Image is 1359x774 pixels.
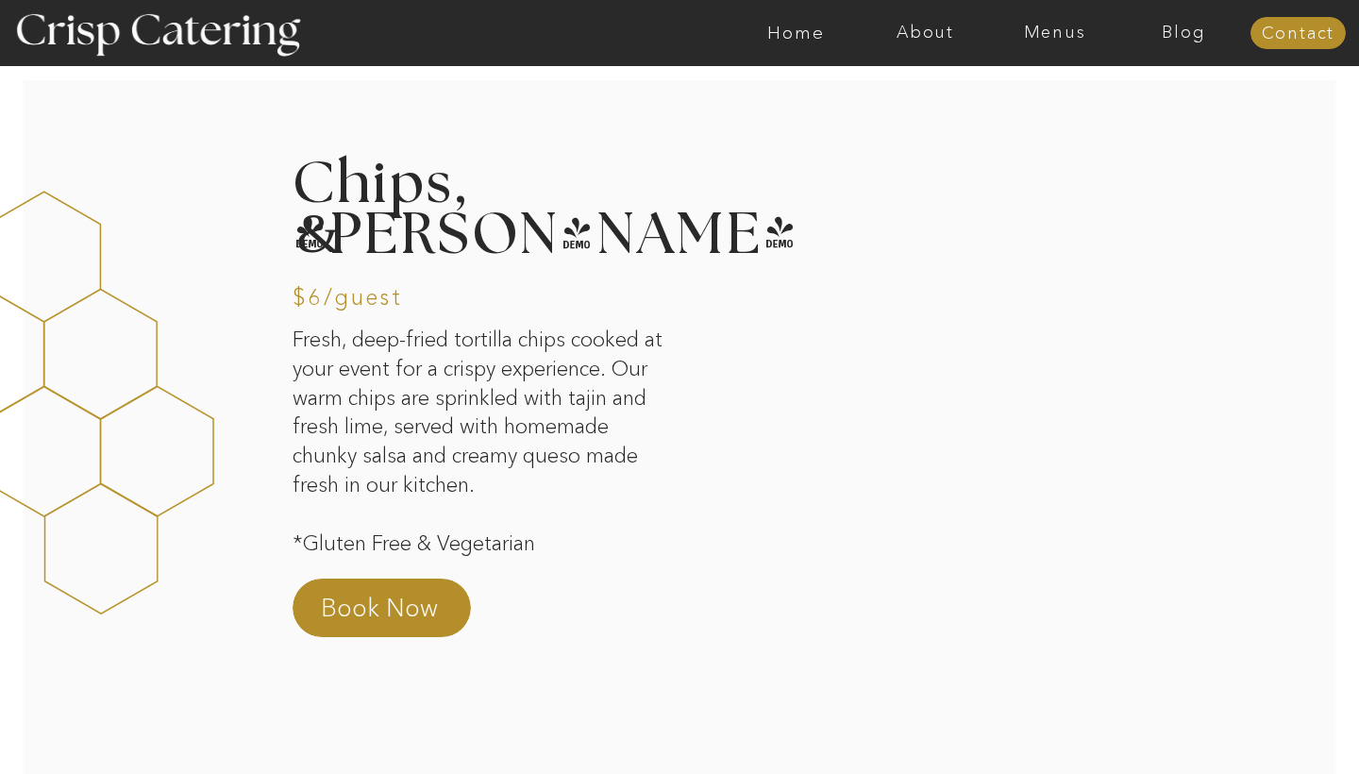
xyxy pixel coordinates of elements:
p: Fresh, deep-fried tortilla chips cooked at your event for a crispy experience. Our warm chips are... [293,326,665,620]
a: About [861,24,990,42]
h3: $6/guest [293,286,400,304]
a: Blog [1119,24,1249,42]
h2: Chips, [PERSON_NAME] [293,160,656,263]
a: Menus [990,24,1119,42]
h2: & [296,208,660,263]
a: Contact [1250,25,1346,43]
a: Book Now [321,591,487,636]
a: Home [731,24,861,42]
